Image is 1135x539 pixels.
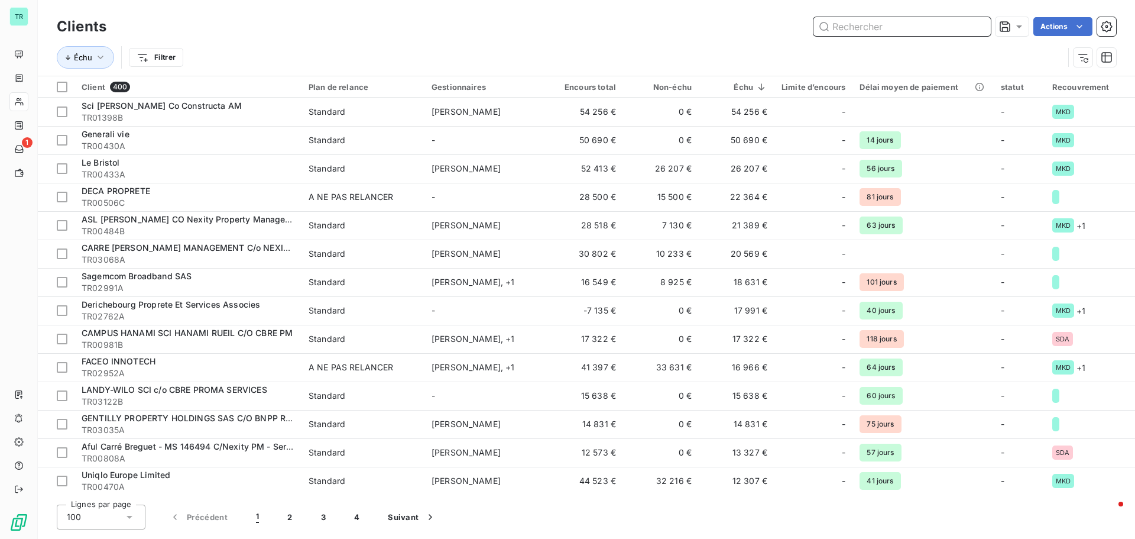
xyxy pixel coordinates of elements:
td: 50 690 € [699,126,774,154]
div: Gestionnaires [432,82,540,92]
span: - [842,447,845,459]
button: 3 [307,505,340,530]
td: 0 € [623,325,699,353]
span: 41 jours [860,472,900,490]
span: TR00981B [82,339,294,351]
td: 12 307 € [699,467,774,495]
div: [PERSON_NAME] , + 1 [432,362,540,373]
div: Plan de relance [309,82,417,92]
span: - [432,192,435,202]
span: Sagemcom Broadband SAS [82,271,192,281]
td: 28 518 € [547,211,623,240]
span: - [1001,163,1004,173]
td: 0 € [623,438,699,467]
td: 54 256 € [699,98,774,126]
td: -7 135 € [547,296,623,325]
span: TR00484B [82,225,294,237]
div: Délai moyen de paiement [860,82,986,92]
span: 63 jours [860,217,902,234]
span: 1 [256,511,259,523]
div: Échu [706,82,767,92]
span: ASL [PERSON_NAME] CO Nexity Property Management [82,214,305,224]
td: 21 389 € [699,211,774,240]
div: Standard [309,106,345,118]
span: 101 jours [860,273,903,291]
span: [PERSON_NAME] [432,163,501,173]
td: 14 831 € [699,410,774,438]
td: 20 569 € [699,240,774,268]
td: 15 638 € [699,382,774,410]
span: TR00506C [82,197,294,209]
td: 0 € [623,410,699,438]
span: - [842,191,845,203]
td: 26 207 € [699,154,774,183]
td: 52 413 € [547,154,623,183]
span: - [432,390,435,401]
span: CAMPUS HANAMI SCI HANAMI RUEIL C/O CBRE PM [82,328,293,338]
td: 12 573 € [547,438,623,467]
span: SDA [1056,335,1069,343]
span: - [842,163,845,175]
td: 26 207 € [623,154,699,183]
span: TR01398B [82,112,294,124]
span: MKD [1056,137,1071,144]
span: TR02952A [82,367,294,379]
td: 15 638 € [547,382,623,410]
div: A NE PAS RELANCER [309,191,394,203]
span: - [842,220,845,231]
span: MKD [1056,477,1071,485]
span: - [432,135,435,145]
span: MKD [1056,307,1071,314]
button: 1 [242,505,273,530]
span: 14 jours [860,131,900,149]
button: 4 [340,505,374,530]
div: [PERSON_NAME] , + 1 [432,333,540,345]
span: MKD [1056,222,1071,229]
span: Uniqlo Europe Limited [82,470,170,480]
span: + 1 [1076,305,1085,317]
span: Le Bristol [82,157,120,167]
span: - [842,305,845,317]
td: 0 € [623,382,699,410]
span: - [1001,390,1004,401]
td: 16 549 € [547,268,623,296]
div: Encours total [554,82,616,92]
span: TR00808A [82,453,294,464]
td: 15 500 € [623,183,699,211]
div: Limite d’encours [781,82,845,92]
span: 56 jours [860,160,901,177]
td: 54 256 € [547,98,623,126]
td: 41 397 € [547,353,623,382]
span: [PERSON_NAME] [432,419,501,429]
span: - [1001,362,1004,372]
span: - [842,134,845,146]
div: Standard [309,305,345,317]
span: 60 jours [860,387,902,405]
div: Standard [309,163,345,175]
td: 22 364 € [699,183,774,211]
td: 33 631 € [623,353,699,382]
span: TR02991A [82,282,294,294]
td: 28 500 € [547,183,623,211]
span: GENTILLY PROPERTY HOLDINGS SAS C/O BNPP REPM n°54950 [82,413,340,423]
td: 17 322 € [699,325,774,353]
span: - [1001,220,1004,230]
span: - [842,390,845,402]
div: Standard [309,134,345,146]
span: - [842,362,845,373]
span: DECA PROPRETE [82,186,150,196]
iframe: Intercom live chat [1095,499,1123,527]
span: MKD [1056,165,1071,172]
td: 32 216 € [623,467,699,495]
button: 2 [273,505,306,530]
td: 0 € [623,126,699,154]
span: TR03122B [82,396,294,408]
div: Standard [309,220,345,231]
td: 0 € [623,98,699,126]
div: Standard [309,276,345,288]
div: Non-échu [630,82,692,92]
span: TR00430A [82,140,294,152]
td: 16 966 € [699,353,774,382]
span: 64 jours [860,359,902,376]
span: [PERSON_NAME] [432,248,501,259]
